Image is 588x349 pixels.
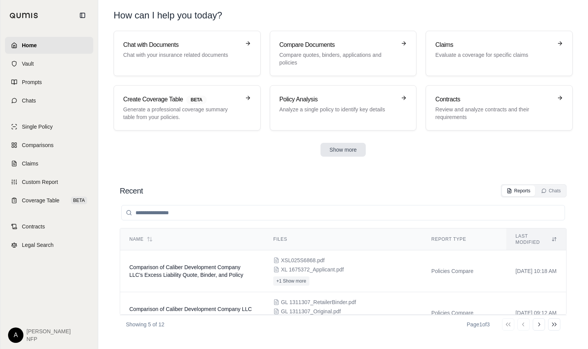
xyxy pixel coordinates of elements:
[22,78,42,86] span: Prompts
[8,327,23,343] div: A
[279,106,396,113] p: Analyze a single policy to identify key details
[123,40,240,50] h3: Chat with Documents
[5,218,93,235] a: Contracts
[5,137,93,154] a: Comparisons
[279,95,396,104] h3: Policy Analysis
[281,266,344,273] span: XL 1675372_Applicant.pdf
[114,9,573,22] h1: How can I help you today?
[281,256,325,264] span: XSL025S6868.pdf
[22,41,37,49] span: Home
[186,96,207,104] span: BETA
[541,188,561,194] div: Chats
[26,327,71,335] span: [PERSON_NAME]
[422,228,506,250] th: Report Type
[22,178,58,186] span: Custom Report
[270,31,417,76] a: Compare DocumentsCompare quotes, binders, applications and policies
[22,197,59,204] span: Coverage Table
[537,185,565,196] button: Chats
[5,37,93,54] a: Home
[506,292,566,334] td: [DATE] 09:12 AM
[507,188,530,194] div: Reports
[22,141,53,149] span: Comparisons
[123,51,240,59] p: Chat with your insurance related documents
[5,155,93,172] a: Claims
[123,95,240,104] h3: Create Coverage Table
[114,85,261,131] a: Create Coverage TableBETAGenerate a professional coverage summary table from your policies.
[22,123,53,131] span: Single Policy
[129,264,243,278] span: Comparison of Caliber Development Company LLC's Excess Liability Quote, Binder, and Policy
[5,237,93,253] a: Legal Search
[126,321,164,328] p: Showing 5 of 12
[114,31,261,76] a: Chat with DocumentsChat with your insurance related documents
[129,236,255,242] div: Name
[467,321,490,328] div: Page 1 of 3
[22,160,38,167] span: Claims
[320,143,366,157] button: Show more
[426,31,573,76] a: ClaimsEvaluate a coverage for specific claims
[426,85,573,131] a: ContractsReview and analyze contracts and their requirements
[22,223,45,230] span: Contracts
[422,250,506,292] td: Policies Compare
[5,192,93,209] a: Coverage TableBETA
[5,118,93,135] a: Single Policy
[5,92,93,109] a: Chats
[120,185,143,196] h2: Recent
[270,85,417,131] a: Policy AnalysisAnalyze a single policy to identify key details
[422,292,506,334] td: Policies Compare
[129,306,252,320] span: Comparison of Caliber Development Company LLC General Liability Coverage and Excess Quote
[502,185,535,196] button: Reports
[264,228,422,250] th: Files
[506,250,566,292] td: [DATE] 10:18 AM
[76,9,89,22] button: Collapse sidebar
[515,233,557,245] div: Last modified
[435,106,552,121] p: Review and analyze contracts and their requirements
[435,40,552,50] h3: Claims
[5,174,93,190] a: Custom Report
[123,106,240,121] p: Generate a professional coverage summary table from your policies.
[26,335,71,343] span: NFP
[5,55,93,72] a: Vault
[435,95,552,104] h3: Contracts
[71,197,87,204] span: BETA
[273,276,309,286] button: +1 Show more
[5,74,93,91] a: Prompts
[279,51,396,66] p: Compare quotes, binders, applications and policies
[10,13,38,18] img: Qumis Logo
[281,308,341,315] span: GL 1311307_Original.pdf
[279,40,396,50] h3: Compare Documents
[22,60,34,68] span: Vault
[22,97,36,104] span: Chats
[435,51,552,59] p: Evaluate a coverage for specific claims
[281,298,356,306] span: GL 1311307_RetailerBinder.pdf
[22,241,54,249] span: Legal Search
